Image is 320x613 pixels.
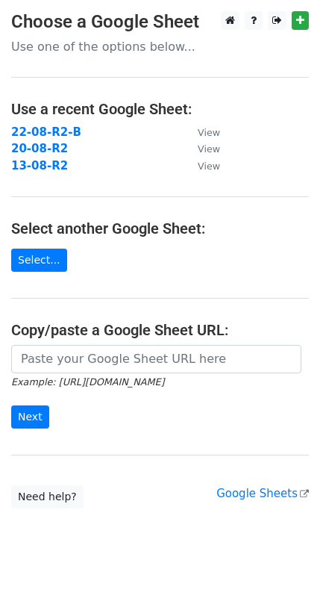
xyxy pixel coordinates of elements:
[11,376,164,388] small: Example: [URL][DOMAIN_NAME]
[198,161,220,172] small: View
[11,249,67,272] a: Select...
[11,345,301,373] input: Paste your Google Sheet URL here
[11,159,68,172] a: 13-08-R2
[11,100,309,118] h4: Use a recent Google Sheet:
[11,125,81,139] a: 22-08-R2-B
[11,485,84,508] a: Need help?
[183,142,220,155] a: View
[11,11,309,33] h3: Choose a Google Sheet
[11,321,309,339] h4: Copy/paste a Google Sheet URL:
[198,127,220,138] small: View
[11,220,309,237] h4: Select another Google Sheet:
[183,159,220,172] a: View
[198,143,220,155] small: View
[11,405,49,429] input: Next
[11,39,309,55] p: Use one of the options below...
[11,142,68,155] a: 20-08-R2
[216,487,309,500] a: Google Sheets
[183,125,220,139] a: View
